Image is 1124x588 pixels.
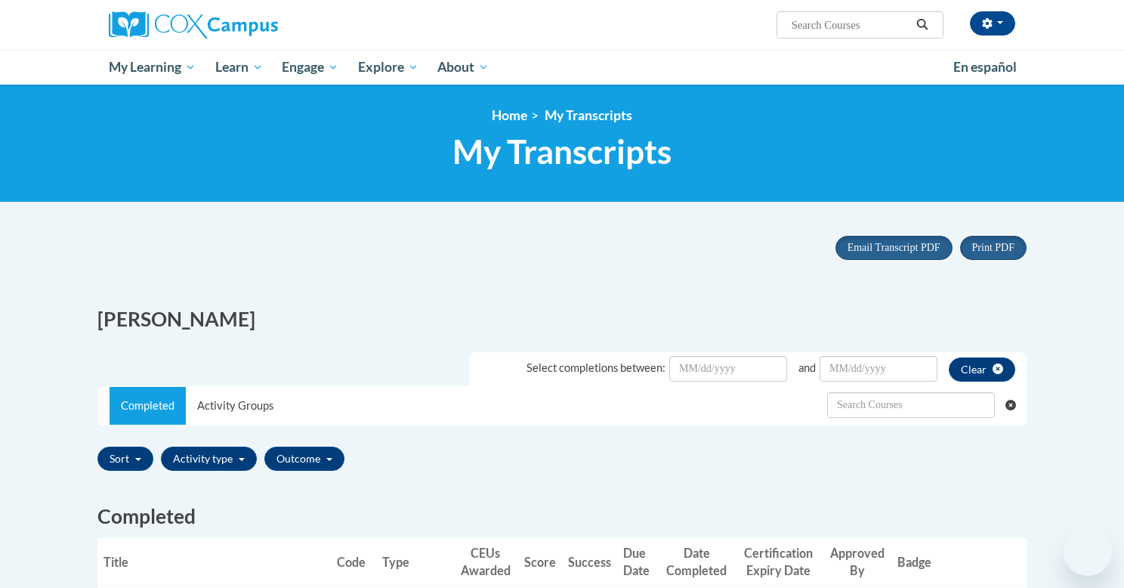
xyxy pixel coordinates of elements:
[348,50,428,85] a: Explore
[452,538,518,586] th: CEUs Awarded
[452,132,672,172] span: My Transcripts
[949,357,1015,382] button: clear
[848,242,940,253] span: Email Transcript PDF
[891,538,937,586] th: Badge
[823,538,892,586] th: Approved By
[331,538,376,586] th: Code
[161,447,257,471] button: Activity type
[97,447,153,471] button: Sort
[97,538,331,586] th: Title
[110,387,186,425] a: Completed
[109,11,278,39] img: Cox Campus
[86,50,1038,85] div: Main menu
[526,361,665,374] span: Select completions between:
[972,242,1014,253] span: Print PDF
[798,361,816,374] span: and
[820,356,937,382] input: Date Input
[99,50,205,85] a: My Learning
[911,16,934,34] button: Search
[953,59,1017,75] span: En español
[518,538,562,586] th: Score
[376,538,452,586] th: Type
[186,387,285,425] a: Activity Groups
[669,356,787,382] input: Date Input
[97,503,1027,531] h2: Completed
[970,11,1015,36] button: Account Settings
[215,58,263,76] span: Learn
[790,16,911,34] input: Search Courses
[734,538,823,586] th: Certification Expiry Date
[1005,387,1026,423] button: Clear searching
[937,538,1027,586] th: Actions
[1064,528,1112,576] iframe: Button to launch messaging window
[617,538,659,586] th: Due Date
[272,50,348,85] a: Engage
[437,58,489,76] span: About
[960,236,1027,260] button: Print PDF
[109,11,396,39] a: Cox Campus
[282,58,338,76] span: Engage
[827,392,995,418] input: Search Withdrawn Transcripts
[97,305,551,333] h2: [PERSON_NAME]
[428,50,499,85] a: About
[205,50,273,85] a: Learn
[835,236,953,260] button: Email Transcript PDF
[659,538,734,586] th: Date Completed
[545,107,632,123] span: My Transcripts
[109,58,196,76] span: My Learning
[264,447,344,471] button: Outcome
[492,107,527,123] a: Home
[943,51,1027,83] a: En español
[562,538,617,586] th: Success
[358,58,418,76] span: Explore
